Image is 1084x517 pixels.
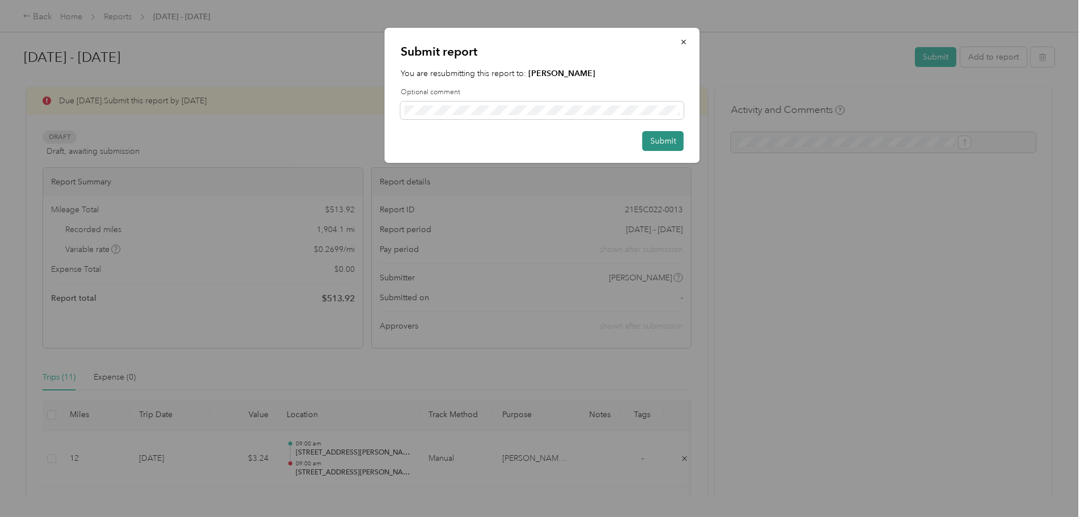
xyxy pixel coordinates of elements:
[1020,453,1084,517] iframe: Everlance-gr Chat Button Frame
[401,87,684,98] label: Optional comment
[528,69,595,78] strong: [PERSON_NAME]
[401,68,684,79] p: You are resubmitting this report to:
[642,131,684,151] button: Submit
[401,44,684,60] p: Submit report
